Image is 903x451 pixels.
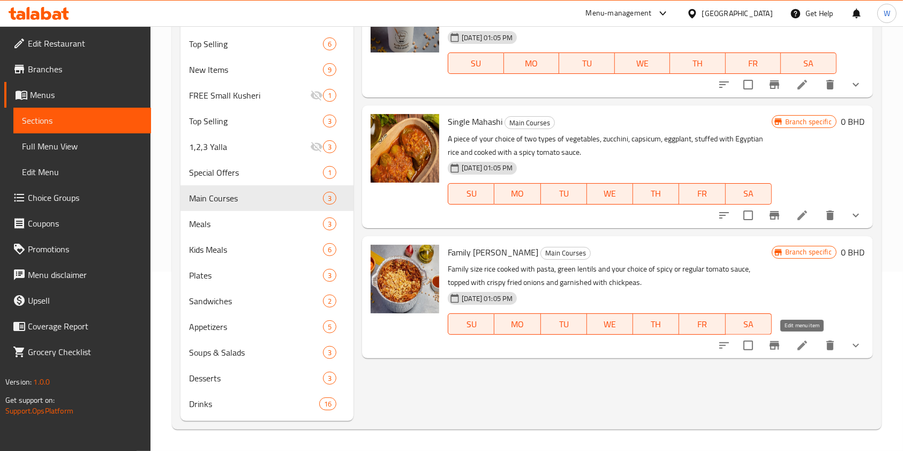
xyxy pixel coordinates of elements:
[323,89,336,102] div: items
[323,217,336,230] div: items
[323,140,336,153] div: items
[371,245,439,313] img: Family Kushari
[28,345,142,358] span: Grocery Checklist
[448,262,771,289] p: Family size rice cooked with pasta, green lentils and your choice of spicy or regular tomato sauc...
[448,313,494,335] button: SU
[323,348,336,358] span: 3
[781,117,836,127] span: Branch specific
[619,56,666,71] span: WE
[4,185,151,211] a: Choice Groups
[679,183,725,205] button: FR
[4,31,151,56] a: Edit Restaurant
[711,333,737,358] button: sort-choices
[785,56,832,71] span: SA
[453,317,490,332] span: SU
[4,56,151,82] a: Branches
[563,56,611,71] span: TU
[726,183,772,205] button: SA
[4,262,151,288] a: Menu disclaimer
[180,57,353,82] div: New Items9
[737,73,759,96] span: Select to update
[323,63,336,76] div: items
[637,317,675,332] span: TH
[30,88,142,101] span: Menus
[453,56,499,71] span: SU
[180,185,353,211] div: Main Courses3
[4,211,151,236] a: Coupons
[637,186,675,201] span: TH
[323,295,336,307] div: items
[505,116,555,129] div: Main Courses
[726,313,772,335] button: SA
[4,236,151,262] a: Promotions
[843,72,869,97] button: show more
[849,78,862,91] svg: Show Choices
[189,63,323,76] span: New Items
[323,193,336,204] span: 3
[189,269,323,282] span: Plates
[505,117,554,129] span: Main Courses
[737,334,759,357] span: Select to update
[457,294,517,304] span: [DATE] 01:05 PM
[323,320,336,333] div: items
[674,56,721,71] span: TH
[541,183,587,205] button: TU
[884,7,890,19] span: W
[180,262,353,288] div: Plates3
[633,183,679,205] button: TH
[843,202,869,228] button: show more
[13,159,151,185] a: Edit Menu
[843,333,869,358] button: show more
[448,183,494,205] button: SU
[180,314,353,340] div: Appetizers5
[4,82,151,108] a: Menus
[587,183,633,205] button: WE
[189,89,310,102] span: FREE Small Kusheri
[499,317,536,332] span: MO
[841,245,864,260] h6: 0 BHD
[180,31,353,57] div: Top Selling6
[730,317,767,332] span: SA
[180,160,353,185] div: Special Offers1
[849,209,862,222] svg: Show Choices
[702,7,773,19] div: [GEOGRAPHIC_DATA]
[323,296,336,306] span: 2
[28,63,142,76] span: Branches
[28,268,142,281] span: Menu disclaimer
[371,114,439,183] img: Single Mahashi
[615,52,671,74] button: WE
[545,317,583,332] span: TU
[730,186,767,201] span: SA
[180,134,353,160] div: 1,2,3 Yalla3
[5,404,73,418] a: Support.OpsPlatform
[189,243,323,256] span: Kids Meals
[762,72,787,97] button: Branch-specific-item
[22,140,142,153] span: Full Menu View
[586,7,652,20] div: Menu-management
[323,65,336,75] span: 9
[5,375,32,389] span: Version:
[310,89,323,102] svg: Inactive section
[189,295,323,307] span: Sandwiches
[189,166,323,179] span: Special Offers
[28,191,142,204] span: Choice Groups
[448,114,502,130] span: Single Mahashi
[737,204,759,227] span: Select to update
[457,33,517,43] span: [DATE] 01:05 PM
[762,202,787,228] button: Branch-specific-item
[323,115,336,127] div: items
[453,186,490,201] span: SU
[499,186,536,201] span: MO
[817,72,843,97] button: delete
[323,322,336,332] span: 5
[591,317,629,332] span: WE
[189,115,323,127] span: Top Selling
[189,346,323,359] div: Soups & Salads
[319,397,336,410] div: items
[323,270,336,281] span: 3
[323,166,336,179] div: items
[180,391,353,417] div: Drinks16
[189,320,323,333] span: Appetizers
